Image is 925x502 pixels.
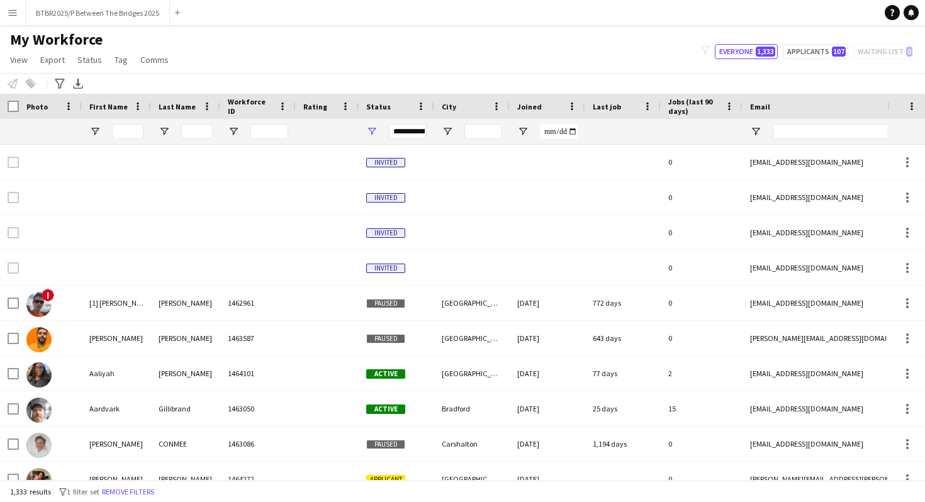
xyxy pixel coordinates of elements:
[26,398,52,423] img: Aardvark Gillibrand
[661,145,743,179] div: 0
[26,292,52,317] img: [1] Joseph gildea
[26,102,48,111] span: Photo
[434,321,510,355] div: [GEOGRAPHIC_DATA]
[366,228,405,238] span: Invited
[26,362,52,388] img: Aaliyah Nwoke
[585,427,661,461] div: 1,194 days
[661,250,743,285] div: 0
[10,54,28,65] span: View
[159,126,170,137] button: Open Filter Menu
[228,126,239,137] button: Open Filter Menu
[510,321,585,355] div: [DATE]
[220,321,296,355] div: 1463587
[151,356,220,391] div: [PERSON_NAME]
[434,462,510,496] div: [GEOGRAPHIC_DATA]
[151,286,220,320] div: [PERSON_NAME]
[82,462,151,496] div: [PERSON_NAME]
[661,215,743,250] div: 0
[366,404,405,414] span: Active
[5,52,33,68] a: View
[434,391,510,426] div: Bradford
[135,52,174,68] a: Comms
[82,286,151,320] div: [1] [PERSON_NAME]
[832,47,846,57] span: 107
[112,124,143,139] input: First Name Filter Input
[52,76,67,91] app-action-btn: Advanced filters
[585,286,661,320] div: 772 days
[151,427,220,461] div: CONMEE
[140,54,169,65] span: Comms
[72,52,107,68] a: Status
[750,126,761,137] button: Open Filter Menu
[115,54,128,65] span: Tag
[35,52,70,68] a: Export
[517,126,529,137] button: Open Filter Menu
[510,427,585,461] div: [DATE]
[42,289,54,301] span: !
[434,427,510,461] div: Carshalton
[159,102,196,111] span: Last Name
[366,334,405,343] span: Paused
[434,286,510,320] div: [GEOGRAPHIC_DATA]
[661,391,743,426] div: 15
[661,356,743,391] div: 2
[220,356,296,391] div: 1464101
[434,356,510,391] div: [GEOGRAPHIC_DATA]
[8,192,19,203] input: Row Selection is disabled for this row (unchecked)
[750,102,770,111] span: Email
[8,262,19,274] input: Row Selection is disabled for this row (unchecked)
[517,102,542,111] span: Joined
[82,356,151,391] div: Aaliyah
[783,44,848,59] button: Applicants107
[442,126,453,137] button: Open Filter Menu
[151,462,220,496] div: [PERSON_NAME]
[151,321,220,355] div: [PERSON_NAME]
[89,102,128,111] span: First Name
[303,102,327,111] span: Rating
[8,157,19,168] input: Row Selection is disabled for this row (unchecked)
[442,102,456,111] span: City
[70,76,86,91] app-action-btn: Export XLSX
[366,475,405,484] span: Applicant
[464,124,502,139] input: City Filter Input
[366,299,405,308] span: Paused
[26,327,52,352] img: Aaditya Shankar Majumder
[77,54,102,65] span: Status
[661,462,743,496] div: 0
[181,124,213,139] input: Last Name Filter Input
[26,433,52,458] img: AARON CONMEE
[26,1,170,25] button: BTBR2025/P Between The Bridges 2025
[366,193,405,203] span: Invited
[82,427,151,461] div: [PERSON_NAME]
[228,97,273,116] span: Workforce ID
[668,97,720,116] span: Jobs (last 90 days)
[661,286,743,320] div: 0
[510,462,585,496] div: [DATE]
[715,44,778,59] button: Everyone1,333
[366,102,391,111] span: Status
[82,391,151,426] div: Aardvark
[540,124,578,139] input: Joined Filter Input
[99,485,157,499] button: Remove filters
[109,52,133,68] a: Tag
[510,356,585,391] div: [DATE]
[510,286,585,320] div: [DATE]
[26,468,52,493] img: Aastha Pandhare
[250,124,288,139] input: Workforce ID Filter Input
[593,102,621,111] span: Last job
[366,264,405,273] span: Invited
[366,440,405,449] span: Paused
[585,356,661,391] div: 77 days
[67,487,99,496] span: 1 filter set
[89,126,101,137] button: Open Filter Menu
[82,321,151,355] div: [PERSON_NAME]
[585,391,661,426] div: 25 days
[220,391,296,426] div: 1463050
[585,321,661,355] div: 643 days
[220,427,296,461] div: 1463086
[366,369,405,379] span: Active
[756,47,775,57] span: 1,333
[151,391,220,426] div: Gillibrand
[366,158,405,167] span: Invited
[40,54,65,65] span: Export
